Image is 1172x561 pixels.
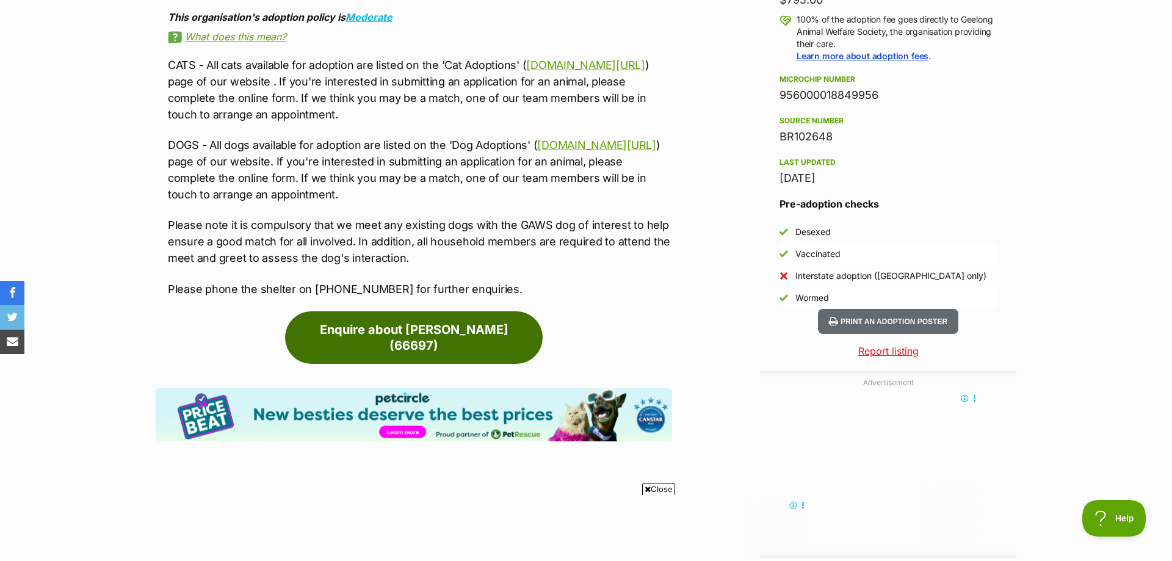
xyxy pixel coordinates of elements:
a: Moderate [345,11,392,23]
a: Enquire about [PERSON_NAME] (66697) [285,311,543,364]
p: 100% of the adoption fee goes directly to Geelong Animal Welfare Society, the organisation provid... [797,13,997,62]
img: Yes [780,250,788,258]
a: [DOMAIN_NAME][URL] [526,59,645,71]
p: CATS - All cats available for adoption are listed on the 'Cat Adoptions' ( ) page of our website ... [168,57,672,123]
span: Close [642,483,675,495]
a: What does this mean? [168,31,672,42]
div: 956000018849956 [780,87,997,104]
div: Last updated [780,157,997,167]
p: DOGS - All dogs available for adoption are listed on the 'Dog Adoptions' ( ) page of our website.... [168,137,672,203]
div: Wormed [795,292,829,304]
div: BR102648 [780,128,997,145]
p: Please phone the shelter on [PHONE_NUMBER] for further enquiries. [168,281,672,297]
img: No [780,272,788,280]
h3: Pre-adoption checks [780,197,997,211]
a: Report listing [760,344,1016,358]
iframe: Help Scout Beacon - Open [1082,500,1148,537]
div: Interstate adoption ([GEOGRAPHIC_DATA] only) [795,270,986,282]
a: Learn more about adoption fees [797,51,928,61]
div: This organisation's adoption policy is [168,12,672,23]
div: Vaccinated [795,248,841,260]
div: [DATE] [780,170,997,187]
iframe: Advertisement [364,500,808,555]
div: Advertisement [760,371,1016,558]
p: Please note it is compulsory that we meet any existing dogs with the GAWS dog of interest to help... [168,217,672,266]
iframe: Advertisement [797,393,980,546]
button: Print an adoption poster [818,309,958,334]
a: [DOMAIN_NAME][URL] [537,139,656,151]
img: Yes [780,228,788,236]
img: Pet Circle promo banner [156,388,672,441]
img: Yes [780,294,788,302]
div: Microchip number [780,74,997,84]
div: Desexed [795,226,831,238]
div: Source number [780,116,997,126]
